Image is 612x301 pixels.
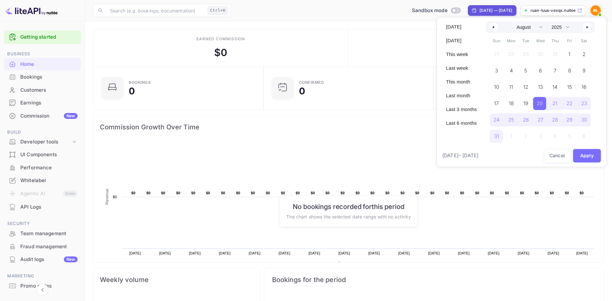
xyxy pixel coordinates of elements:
[554,65,556,77] span: 7
[504,63,519,76] button: 4
[518,63,533,76] button: 5
[495,65,498,77] span: 3
[504,36,519,46] span: Mon
[504,95,519,108] button: 18
[583,48,585,60] span: 2
[533,63,548,76] button: 6
[581,114,587,126] span: 30
[547,112,562,125] button: 28
[544,149,570,162] button: Cancel
[547,79,562,92] button: 14
[562,112,577,125] button: 29
[547,95,562,108] button: 21
[562,46,577,59] button: 1
[518,112,533,125] button: 26
[547,63,562,76] button: 7
[493,114,499,126] span: 24
[524,65,527,77] span: 5
[510,65,513,77] span: 4
[442,76,481,87] button: This month
[568,65,571,77] span: 8
[518,36,533,46] span: Tue
[583,65,585,77] span: 9
[489,128,504,141] button: 31
[577,36,592,46] span: Sat
[566,98,572,109] span: 22
[547,36,562,46] span: Thu
[494,98,499,109] span: 17
[552,114,558,126] span: 28
[533,36,548,46] span: Wed
[518,95,533,108] button: 19
[577,112,592,125] button: 30
[581,98,587,109] span: 23
[509,98,514,109] span: 18
[538,81,543,93] span: 13
[566,114,572,126] span: 29
[518,79,533,92] button: 12
[537,98,543,109] span: 20
[489,36,504,46] span: Sun
[562,79,577,92] button: 15
[577,95,592,108] button: 23
[489,95,504,108] button: 17
[562,36,577,46] span: Fri
[489,79,504,92] button: 10
[539,65,542,77] span: 6
[442,90,481,101] button: Last month
[533,95,548,108] button: 20
[509,81,513,93] span: 11
[562,63,577,76] button: 8
[577,79,592,92] button: 16
[442,152,478,160] span: [DATE] – [DATE]
[508,114,514,126] span: 25
[562,95,577,108] button: 22
[442,21,481,32] button: [DATE]
[533,79,548,92] button: 13
[504,112,519,125] button: 25
[567,81,572,93] span: 15
[504,79,519,92] button: 11
[523,81,528,93] span: 12
[523,98,528,109] span: 19
[442,35,481,46] button: [DATE]
[533,112,548,125] button: 27
[577,46,592,59] button: 2
[489,112,504,125] button: 24
[573,149,601,162] button: Apply
[577,63,592,76] button: 9
[442,49,481,60] button: This week
[489,63,504,76] button: 3
[552,81,557,93] span: 14
[538,114,543,126] span: 27
[442,104,481,115] button: Last 3 months
[442,118,481,129] button: Last 6 months
[552,98,557,109] span: 21
[494,81,499,93] span: 10
[442,63,481,74] button: Last week
[582,81,586,93] span: 16
[494,130,499,142] span: 31
[568,48,570,60] span: 1
[523,114,529,126] span: 26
